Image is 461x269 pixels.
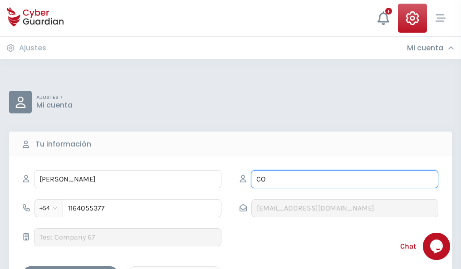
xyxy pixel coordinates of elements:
[407,44,454,53] div: Mi cuenta
[36,101,73,110] p: Mi cuenta
[385,8,392,15] div: +
[407,44,443,53] h3: Mi cuenta
[35,139,91,150] b: Tu información
[36,94,73,101] p: AJUSTES >
[19,44,46,53] h3: Ajustes
[39,201,58,215] span: +54
[400,241,416,252] span: Chat
[423,233,452,260] iframe: chat widget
